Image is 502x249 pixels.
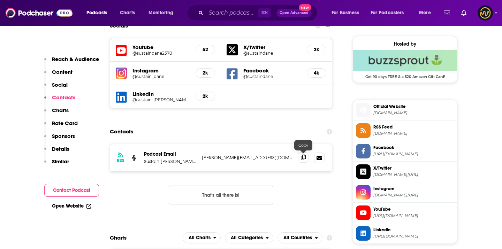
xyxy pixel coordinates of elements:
[132,67,190,74] h5: Instagram
[478,5,493,21] span: Logged in as LowerStreet
[356,226,454,241] a: Linkedin[URL][DOMAIN_NAME]
[183,232,221,243] h2: Platforms
[44,81,68,94] button: Social
[478,5,493,21] img: User Profile
[44,107,69,120] button: Charts
[373,234,454,239] span: https://www.linkedin.com/company/sustain-dane
[356,164,454,179] a: X/Twitter[DOMAIN_NAME][URL]
[110,234,127,241] h2: Charts
[356,103,454,117] a: Official Website[DOMAIN_NAME]
[243,50,301,56] a: @sustaindane
[6,6,73,20] img: Podchaser - Follow, Share and Rate Podcasts
[117,158,124,163] h3: RSS
[202,155,292,161] p: [PERSON_NAME][EMAIL_ADDRESS][DOMAIN_NAME]
[478,5,493,21] button: Show profile menu
[52,56,99,62] p: Reach & Audience
[82,7,116,18] button: open menu
[169,186,273,204] button: Nothing here.
[313,70,320,76] h5: 4k
[280,11,309,15] span: Open Advanced
[183,232,221,243] button: open menu
[373,227,454,233] span: Linkedin
[44,184,99,197] button: Contact Podcast
[116,68,127,79] img: iconImage
[132,74,190,79] a: @sustain_dane
[353,71,457,79] span: Get 90 days FREE & a $20 Amazon Gift Card!
[371,8,404,18] span: For Podcasters
[294,140,312,150] div: Copy
[353,50,457,78] a: Buzzsprout Deal: Get 90 days FREE & a $20 Amazon Gift Card!
[356,144,454,158] a: Facebook[URL][DOMAIN_NAME]
[243,74,301,79] a: @sustaindane
[276,9,312,17] button: Open AdvancedNew
[110,125,133,138] h2: Contacts
[44,94,75,107] button: Contacts
[419,8,431,18] span: More
[353,41,457,47] div: Hosted by
[52,120,78,126] p: Rate Card
[283,235,312,240] span: All Countries
[132,50,190,56] a: @sustaindane2570
[277,232,322,243] button: open menu
[144,151,196,157] p: Podcast Email
[44,69,73,81] button: Content
[356,185,454,200] a: Instagram[DOMAIN_NAME][URL]
[206,7,258,18] input: Search podcasts, credits, & more...
[52,69,73,75] p: Content
[52,158,69,165] p: Similar
[225,232,273,243] h2: Categories
[225,232,273,243] button: open menu
[373,131,454,136] span: feeds.buzzsprout.com
[120,8,135,18] span: Charts
[201,93,209,99] h5: 2k
[327,7,368,18] button: open menu
[115,7,139,18] a: Charts
[52,203,91,209] a: Open Website
[414,7,440,18] button: open menu
[356,205,454,220] a: YouTube[URL][DOMAIN_NAME]
[189,235,211,240] span: All Charts
[353,50,457,71] img: Buzzsprout Deal: Get 90 days FREE & a $20 Amazon Gift Card!
[44,133,75,146] button: Sponsors
[373,213,454,218] span: https://www.youtube.com/@sustaindane2570
[277,232,322,243] h2: Countries
[313,47,320,53] h5: 2k
[52,107,69,114] p: Charts
[52,146,69,152] p: Details
[373,172,454,177] span: twitter.com/sustaindane
[243,67,301,74] h5: Facebook
[356,123,454,138] a: RSS Feed[DOMAIN_NAME]
[373,151,454,157] span: https://www.facebook.com/sustaindane
[44,120,78,133] button: Rate Card
[144,7,182,18] button: open menu
[458,7,469,19] a: Show notifications dropdown
[299,4,311,11] span: New
[86,8,107,18] span: Podcasts
[332,8,359,18] span: For Business
[201,47,209,53] h5: 52
[44,158,69,171] button: Similar
[52,133,75,139] p: Sponsors
[44,56,99,69] button: Reach & Audience
[144,158,196,164] p: Sustain [PERSON_NAME]
[243,44,301,50] h5: X/Twitter
[258,8,271,17] span: ⌘ K
[132,44,190,50] h5: Youtube
[373,103,454,110] span: Official Website
[132,97,190,102] a: @sustain-[PERSON_NAME]
[366,7,414,18] button: open menu
[373,206,454,212] span: YouTube
[441,7,453,19] a: Show notifications dropdown
[373,193,454,198] span: instagram.com/sustain_dane
[52,94,75,101] p: Contacts
[373,145,454,151] span: Facebook
[231,235,263,240] span: All Categories
[193,5,324,21] div: Search podcasts, credits, & more...
[44,146,69,158] button: Details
